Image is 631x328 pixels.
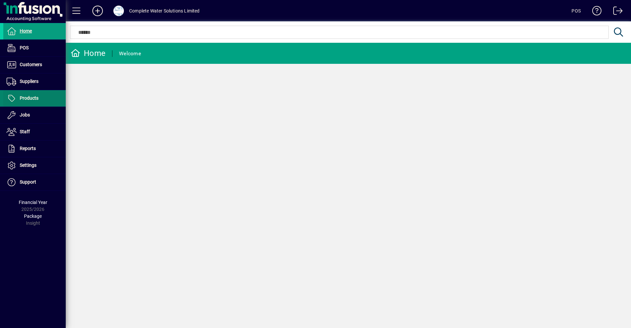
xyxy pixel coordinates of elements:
div: Complete Water Solutions Limited [129,6,200,16]
span: Staff [20,129,30,134]
span: Settings [20,163,36,168]
a: POS [3,40,66,56]
a: Support [3,174,66,190]
span: POS [20,45,29,50]
span: Package [24,214,42,219]
div: Home [71,48,105,59]
a: Logout [608,1,623,23]
a: Jobs [3,107,66,123]
span: Customers [20,62,42,67]
span: Products [20,95,38,101]
button: Profile [108,5,129,17]
a: Reports [3,140,66,157]
span: Reports [20,146,36,151]
button: Add [87,5,108,17]
a: Staff [3,124,66,140]
span: Financial Year [19,200,47,205]
a: Suppliers [3,73,66,90]
span: Jobs [20,112,30,117]
div: Welcome [119,48,141,59]
a: Knowledge Base [587,1,602,23]
a: Products [3,90,66,107]
span: Home [20,28,32,34]
a: Settings [3,157,66,174]
span: Support [20,179,36,185]
a: Customers [3,57,66,73]
span: Suppliers [20,79,38,84]
div: POS [572,6,581,16]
